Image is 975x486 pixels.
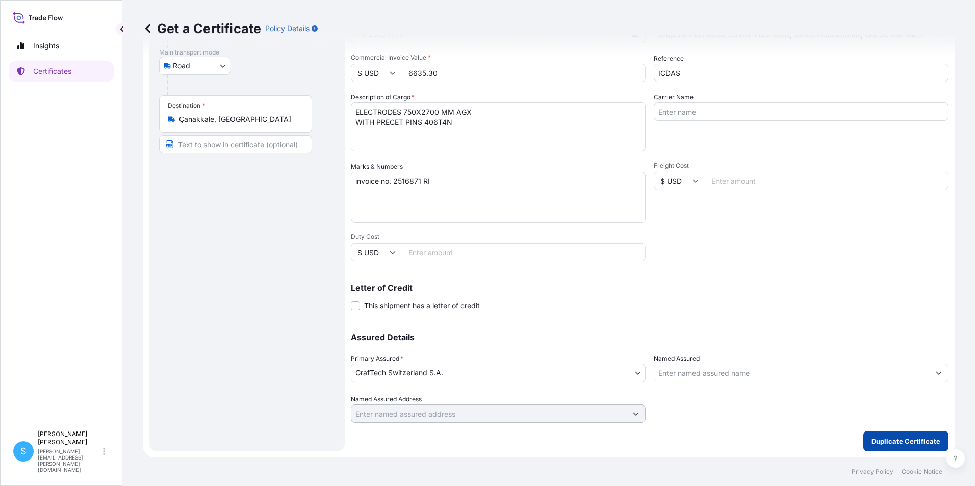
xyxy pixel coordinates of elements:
[351,102,646,151] textarea: ELECTRODES 750X2700 MM AGX WITH PRECET PINS 406T4N
[355,368,443,378] span: GrafTech Switzerland S.A.
[351,394,422,404] label: Named Assured Address
[402,64,646,82] input: Enter amount
[654,92,694,102] label: Carrier Name
[33,41,59,51] p: Insights
[33,66,71,76] p: Certificates
[351,404,627,423] input: Named Assured Address
[902,468,942,476] a: Cookie Notice
[159,135,312,153] input: Text to appear on certificate
[351,233,646,241] span: Duty Cost
[265,23,310,34] p: Policy Details
[654,64,948,82] input: Enter booking reference
[930,364,948,382] button: Show suggestions
[863,431,948,451] button: Duplicate Certificate
[402,243,646,261] input: Enter amount
[364,301,480,311] span: This shipment has a letter of credit
[654,364,930,382] input: Assured Name
[654,102,948,121] input: Enter name
[38,448,101,473] p: [PERSON_NAME][EMAIL_ADDRESS][PERSON_NAME][DOMAIN_NAME]
[351,161,403,172] label: Marks & Numbers
[654,161,948,170] span: Freight Cost
[351,284,948,292] p: Letter of Credit
[654,354,700,364] label: Named Assured
[9,36,114,56] a: Insights
[351,354,403,364] span: Primary Assured
[38,430,101,446] p: [PERSON_NAME] [PERSON_NAME]
[20,446,27,456] span: S
[852,468,893,476] a: Privacy Policy
[351,172,646,223] textarea: invoice no. 2516830 RI
[168,102,206,110] div: Destination
[159,57,230,75] button: Select transport
[173,61,190,71] span: Road
[351,364,646,382] button: GrafTech Switzerland S.A.
[654,53,684,64] label: Reference
[351,92,415,102] label: Description of Cargo
[627,404,645,423] button: Show suggestions
[9,61,114,82] a: Certificates
[351,333,948,341] p: Assured Details
[871,436,940,446] p: Duplicate Certificate
[705,172,948,190] input: Enter amount
[179,114,299,124] input: Destination
[143,20,261,37] p: Get a Certificate
[351,53,646,62] span: Commercial Invoice Value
